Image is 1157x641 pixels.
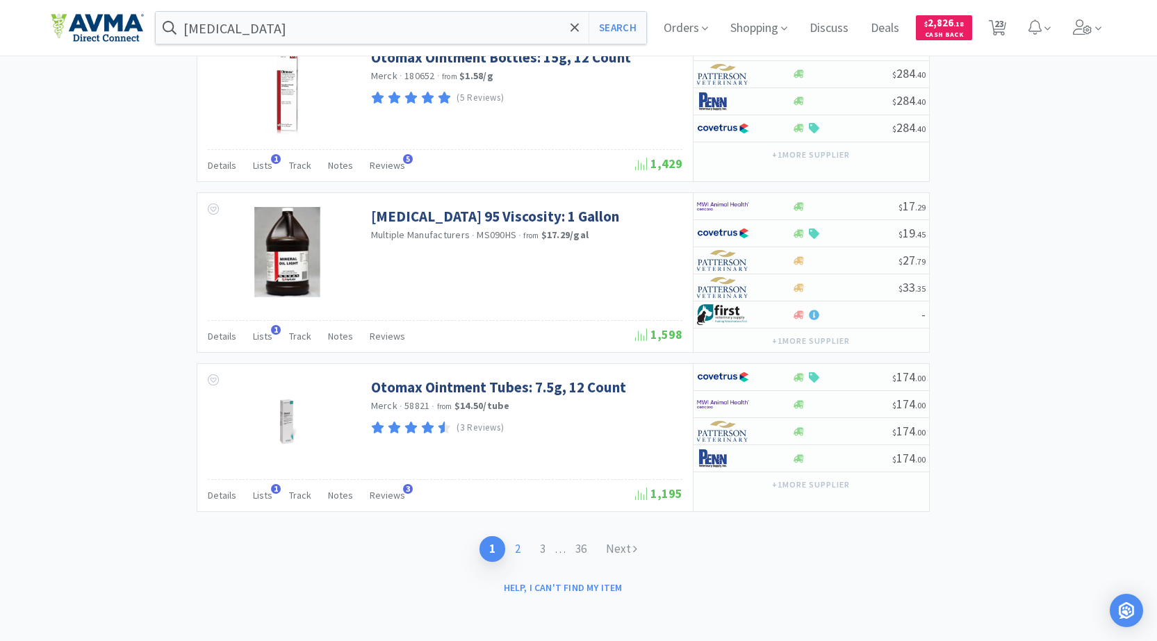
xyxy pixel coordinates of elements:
[370,489,405,501] span: Reviews
[898,283,903,294] span: $
[432,400,434,413] span: ·
[915,427,926,438] span: . 00
[253,330,272,342] span: Lists
[371,207,619,226] a: [MEDICAL_DATA] 95 Viscosity: 1 Gallon
[898,202,903,213] span: $
[915,69,926,80] span: . 40
[596,536,647,562] a: Next
[404,399,429,412] span: 58821
[231,378,344,468] img: c46b26240ee0424f807fe04962c53311_529700.jpg
[208,159,236,172] span: Details
[530,536,555,562] a: 3
[635,156,682,172] span: 1,429
[924,19,928,28] span: $
[915,97,926,107] span: . 40
[697,91,749,112] img: e1133ece90fa4a959c5ae41b0808c578_9.png
[457,421,504,435] p: (3 Reviews)
[915,202,926,213] span: . 29
[371,378,626,397] a: Otomax Ointment Tubes: 7.5g, 12 Count
[697,421,749,442] img: f5e969b455434c6296c6d81ef179fa71_3.png
[156,12,647,44] input: Search by item, sku, manufacturer, ingredient, size...
[892,97,896,107] span: $
[289,159,311,172] span: Track
[892,450,926,466] span: 174
[555,543,596,556] span: . . .
[697,448,749,469] img: e1133ece90fa4a959c5ae41b0808c578_9.png
[915,400,926,410] span: . 00
[915,256,926,267] span: . 79
[403,484,413,494] span: 3
[518,229,521,242] span: ·
[459,69,493,82] strong: $1.58 / g
[400,400,402,413] span: ·
[898,229,903,240] span: $
[765,331,856,351] button: +1more supplier
[892,119,926,135] span: 284
[892,92,926,108] span: 284
[289,330,311,342] span: Track
[865,22,905,35] a: Deals
[254,207,320,297] img: bbc2b67ff7f747a691ff979959527076_52260.png
[892,454,896,465] span: $
[898,256,903,267] span: $
[697,250,749,271] img: f5e969b455434c6296c6d81ef179fa71_3.png
[953,19,964,28] span: . 18
[915,283,926,294] span: . 35
[916,9,972,47] a: $2,826.18Cash Back
[328,330,353,342] span: Notes
[454,399,510,412] strong: $14.50 / tube
[403,154,413,164] span: 5
[892,65,926,81] span: 284
[457,91,504,106] p: (5 Reviews)
[898,225,926,241] span: 19
[437,69,440,82] span: ·
[892,427,896,438] span: $
[697,64,749,85] img: f5e969b455434c6296c6d81ef179fa71_3.png
[921,306,926,322] span: -
[892,396,926,412] span: 174
[472,229,475,242] span: ·
[370,159,405,172] span: Reviews
[208,489,236,501] span: Details
[765,475,856,494] button: +1more supplier
[915,229,926,240] span: . 45
[983,24,1012,36] a: 23
[253,159,272,172] span: Lists
[898,252,926,268] span: 27
[892,124,896,134] span: $
[243,48,333,138] img: ec9c10086a8e40f4adec3595afa7e948_163640.png
[898,279,926,295] span: 33
[253,489,272,501] span: Lists
[635,326,682,342] span: 1,598
[924,31,964,40] span: Cash Back
[697,367,749,388] img: 77fca1acd8b6420a9015268ca798ef17_1.png
[271,325,281,335] span: 1
[697,394,749,415] img: f6b2451649754179b5b4e0c70c3f7cb0_2.png
[915,454,926,465] span: . 00
[589,12,646,44] button: Search
[697,118,749,139] img: 77fca1acd8b6420a9015268ca798ef17_1.png
[289,489,311,501] span: Track
[892,369,926,385] span: 174
[371,48,631,67] a: Otomax Ointment Bottles: 15g, 12 Count
[479,536,505,562] a: 1
[437,401,452,411] span: from
[505,536,530,562] a: 2
[697,196,749,217] img: f6b2451649754179b5b4e0c70c3f7cb0_2.png
[924,16,964,29] span: 2,826
[271,484,281,494] span: 1
[892,423,926,439] span: 174
[495,576,631,599] button: Help, I can't find my item
[697,304,749,325] img: 67d67680309e4a0bb49a5ff0391dcc42_6.png
[51,13,144,42] img: e4e33dab9f054f5782a47901c742baa9_102.png
[371,69,397,82] a: Merck
[371,399,397,412] a: Merck
[765,145,856,165] button: +1more supplier
[566,536,596,562] a: 36
[523,231,539,240] span: from
[892,400,896,410] span: $
[915,373,926,383] span: . 00
[442,72,457,81] span: from
[898,198,926,214] span: 17
[804,22,854,35] a: Discuss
